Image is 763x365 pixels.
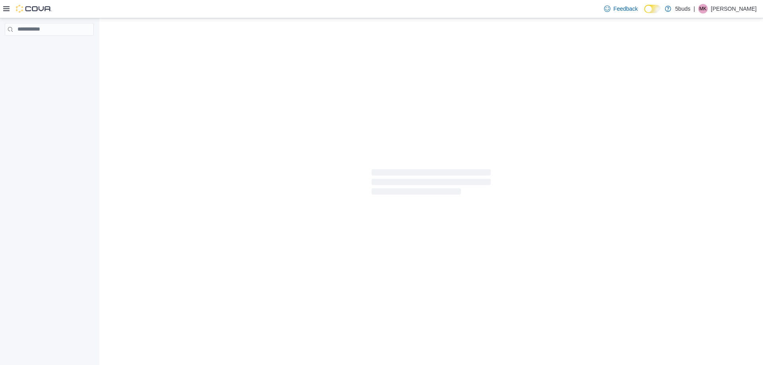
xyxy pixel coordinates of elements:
[693,4,695,14] p: |
[644,5,661,13] input: Dark Mode
[698,4,708,14] div: Morgan Kinahan
[16,5,52,13] img: Cova
[711,4,757,14] p: [PERSON_NAME]
[601,1,641,17] a: Feedback
[614,5,638,13] span: Feedback
[675,4,690,14] p: 5buds
[5,37,94,56] nav: Complex example
[699,4,707,14] span: MK
[372,171,491,196] span: Loading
